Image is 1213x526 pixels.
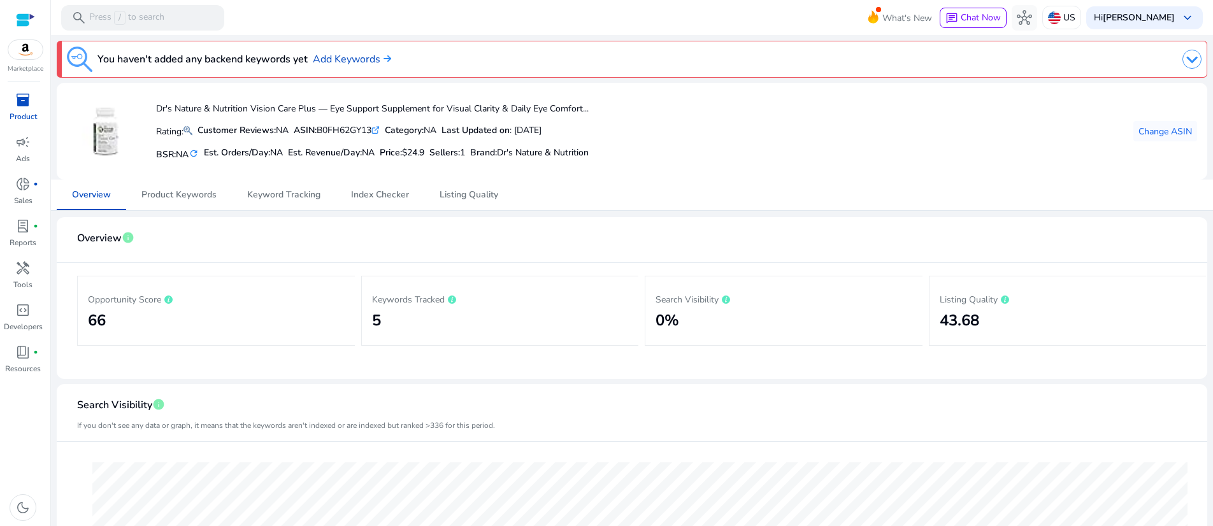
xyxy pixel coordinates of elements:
[176,148,189,160] span: NA
[1048,11,1061,24] img: us.svg
[77,394,152,416] span: Search Visibility
[15,134,31,150] span: campaign
[77,420,495,432] mat-card-subtitle: If you don't see any data or graph, it means that the keywords aren't indexed or are indexed but ...
[385,124,436,137] div: NA
[402,146,424,159] span: $24.9
[294,124,380,137] div: B0FH62GY13
[940,8,1007,28] button: chatChat Now
[5,363,41,374] p: Resources
[470,148,589,159] h5: :
[294,124,317,136] b: ASIN:
[71,10,87,25] span: search
[156,146,199,160] h5: BSR:
[380,55,391,62] img: arrow-right.svg
[882,7,932,29] span: What's New
[8,64,43,74] p: Marketplace
[313,52,391,67] a: Add Keywords
[470,146,495,159] span: Brand
[88,291,345,306] p: Opportunity Score
[67,46,92,72] img: keyword-tracking.svg
[288,148,375,159] h5: Est. Revenue/Day:
[380,148,424,159] h5: Price:
[372,311,629,330] h2: 5
[1133,121,1197,141] button: Change ASIN
[441,124,510,136] b: Last Updated on
[940,311,1196,330] h2: 43.68
[15,302,31,318] span: code_blocks
[33,350,38,355] span: fiber_manual_record
[1094,13,1175,22] p: Hi
[441,124,542,137] div: : [DATE]
[1063,6,1075,29] p: US
[8,40,43,59] img: amazon.svg
[247,190,320,199] span: Keyword Tracking
[14,195,32,206] p: Sales
[114,11,126,25] span: /
[362,146,375,159] span: NA
[122,231,134,244] span: info
[15,218,31,234] span: lab_profile
[270,146,283,159] span: NA
[156,123,192,138] p: Rating:
[10,237,36,248] p: Reports
[460,146,465,159] span: 1
[156,104,589,115] h4: Dr's Nature & Nutrition Vision Care Plus — Eye Support Supplement for Visual Clarity & Daily Eye ...
[13,279,32,290] p: Tools
[1017,10,1032,25] span: hub
[1182,50,1202,69] img: dropdown-arrow.svg
[82,108,129,155] img: 4177ud3iVrL._AC_US40_.jpg
[204,148,283,159] h5: Est. Orders/Day:
[33,181,38,187] span: fiber_manual_record
[16,153,30,164] p: Ads
[33,224,38,229] span: fiber_manual_record
[656,291,912,306] p: Search Visibility
[1138,125,1192,138] span: Change ASIN
[97,52,308,67] h3: You haven't added any backend keywords yet
[497,146,589,159] span: Dr's Nature & Nutrition
[88,311,345,330] h2: 66
[429,148,465,159] h5: Sellers:
[1180,10,1195,25] span: keyboard_arrow_down
[945,12,958,25] span: chat
[1012,5,1037,31] button: hub
[10,111,37,122] p: Product
[961,11,1001,24] span: Chat Now
[141,190,217,199] span: Product Keywords
[197,124,289,137] div: NA
[89,11,164,25] p: Press to search
[1103,11,1175,24] b: [PERSON_NAME]
[189,148,199,160] mat-icon: refresh
[15,260,31,276] span: handyman
[656,311,912,330] h2: 0%
[351,190,409,199] span: Index Checker
[152,398,165,411] span: info
[72,190,111,199] span: Overview
[15,176,31,192] span: donut_small
[385,124,424,136] b: Category:
[15,345,31,360] span: book_4
[4,321,43,332] p: Developers
[197,124,276,136] b: Customer Reviews:
[15,92,31,108] span: inventory_2
[15,500,31,515] span: dark_mode
[940,291,1196,306] p: Listing Quality
[77,227,122,250] span: Overview
[440,190,498,199] span: Listing Quality
[372,291,629,306] p: Keywords Tracked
